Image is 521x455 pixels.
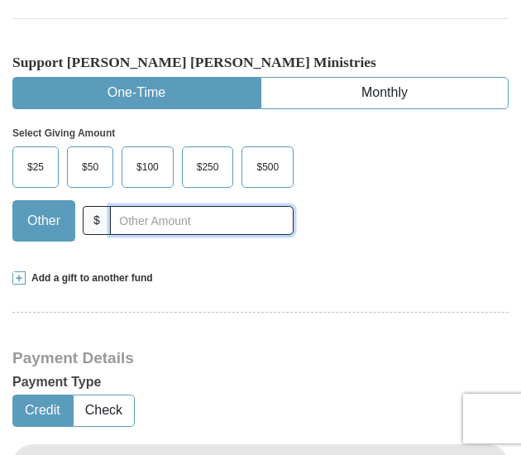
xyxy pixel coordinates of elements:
span: $25 [19,155,52,180]
span: $100 [128,155,167,180]
span: $ [83,206,111,235]
button: Credit [13,395,72,426]
span: Add a gift to another fund [26,271,153,285]
span: $250 [189,155,227,180]
strong: Select Giving Amount [12,127,115,139]
button: Monthly [261,78,508,108]
h3: Payment Details [12,349,509,368]
button: Check [74,395,134,426]
span: Other [19,208,69,233]
span: $50 [74,155,107,180]
input: Other Amount [110,206,294,235]
h5: Support [PERSON_NAME] [PERSON_NAME] Ministries [12,54,509,71]
h5: Payment Type [12,374,509,390]
span: $500 [248,155,287,180]
button: One-Time [13,78,260,108]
